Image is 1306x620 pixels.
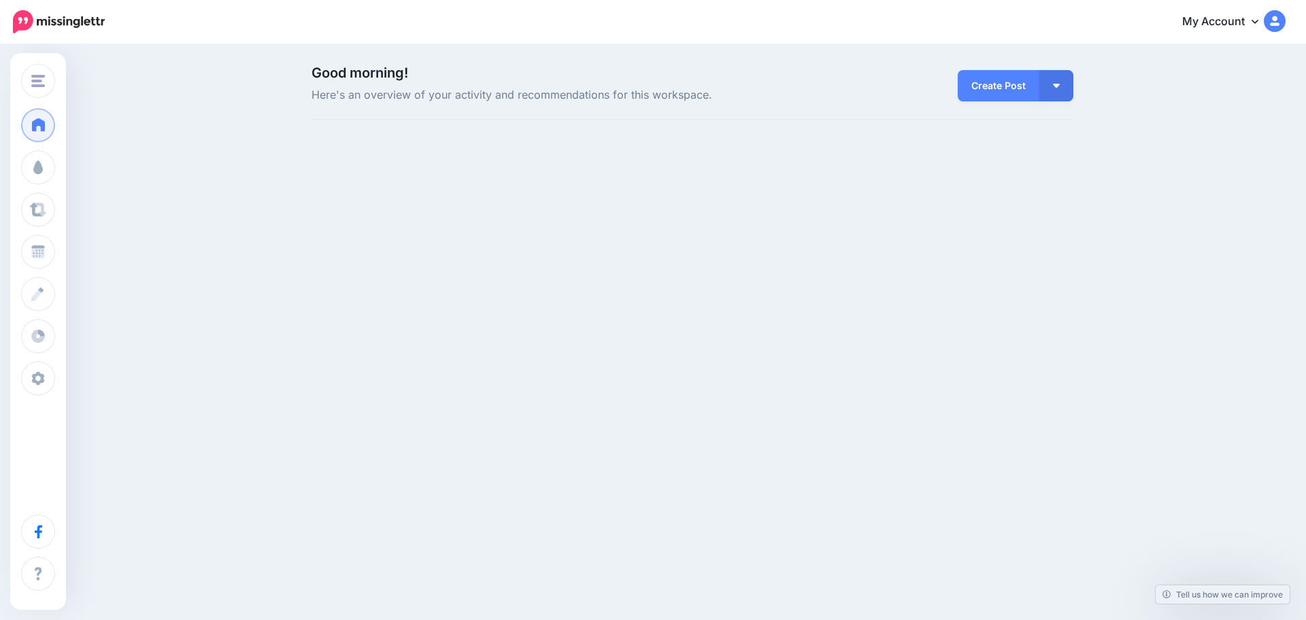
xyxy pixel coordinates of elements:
img: Missinglettr [13,10,105,33]
a: Create Post [958,70,1039,101]
a: My Account [1169,5,1286,39]
span: Good morning! [312,65,408,81]
img: menu.png [31,75,45,87]
a: Tell us how we can improve [1156,585,1290,604]
img: arrow-down-white.png [1053,84,1060,88]
span: Here's an overview of your activity and recommendations for this workspace. [312,86,813,104]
